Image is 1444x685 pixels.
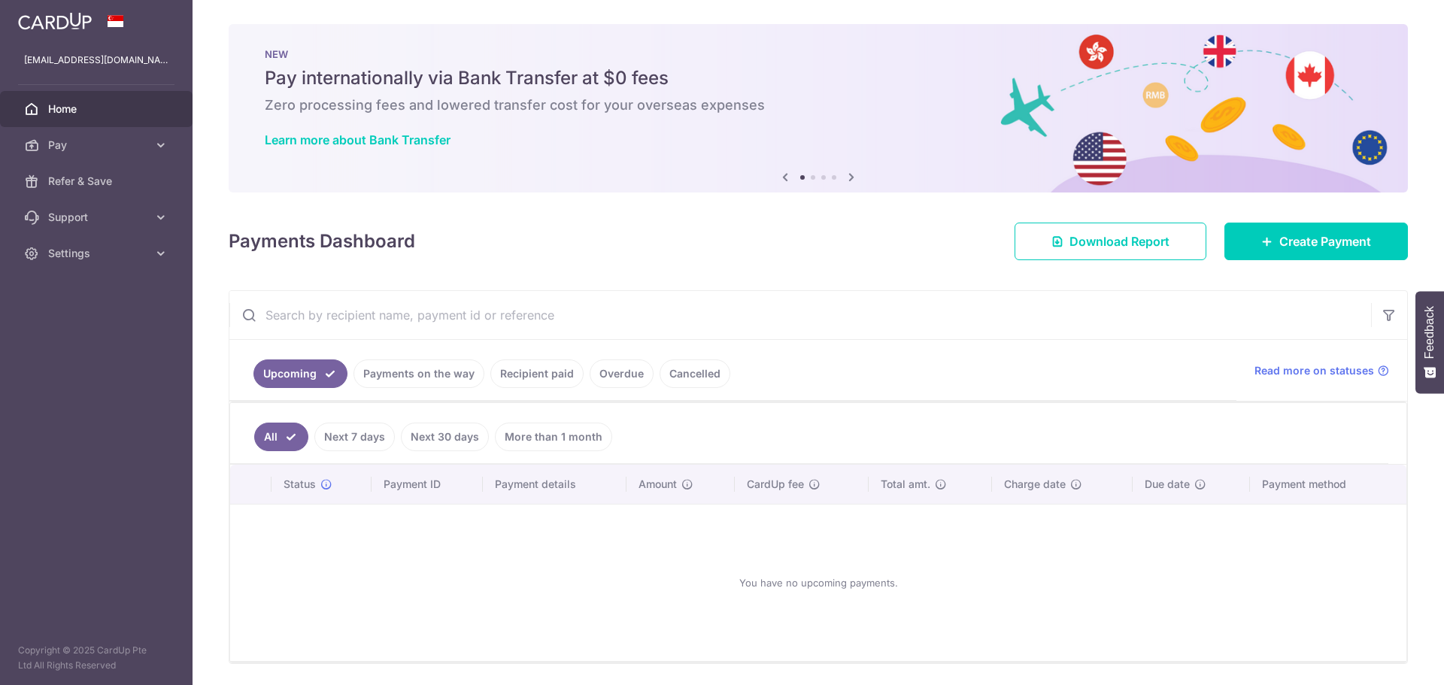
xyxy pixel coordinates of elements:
[48,210,147,225] span: Support
[483,465,627,504] th: Payment details
[253,359,347,388] a: Upcoming
[24,53,168,68] p: [EMAIL_ADDRESS][DOMAIN_NAME]
[265,48,1372,60] p: NEW
[48,174,147,189] span: Refer & Save
[1250,465,1406,504] th: Payment method
[639,477,677,492] span: Amount
[48,138,147,153] span: Pay
[747,477,804,492] span: CardUp fee
[229,228,415,255] h4: Payments Dashboard
[1279,232,1371,250] span: Create Payment
[229,24,1408,192] img: Bank transfer banner
[254,423,308,451] a: All
[1004,477,1066,492] span: Charge date
[1254,363,1389,378] a: Read more on statuses
[1015,223,1206,260] a: Download Report
[495,423,612,451] a: More than 1 month
[248,517,1388,649] div: You have no upcoming payments.
[372,465,483,504] th: Payment ID
[1224,223,1408,260] a: Create Payment
[265,96,1372,114] h6: Zero processing fees and lowered transfer cost for your overseas expenses
[314,423,395,451] a: Next 7 days
[490,359,584,388] a: Recipient paid
[265,132,450,147] a: Learn more about Bank Transfer
[48,246,147,261] span: Settings
[353,359,484,388] a: Payments on the way
[229,291,1371,339] input: Search by recipient name, payment id or reference
[265,66,1372,90] h5: Pay internationally via Bank Transfer at $0 fees
[1254,363,1374,378] span: Read more on statuses
[401,423,489,451] a: Next 30 days
[660,359,730,388] a: Cancelled
[1415,291,1444,393] button: Feedback - Show survey
[48,102,147,117] span: Home
[284,477,316,492] span: Status
[1069,232,1169,250] span: Download Report
[590,359,654,388] a: Overdue
[18,12,92,30] img: CardUp
[881,477,930,492] span: Total amt.
[1145,477,1190,492] span: Due date
[1423,306,1436,359] span: Feedback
